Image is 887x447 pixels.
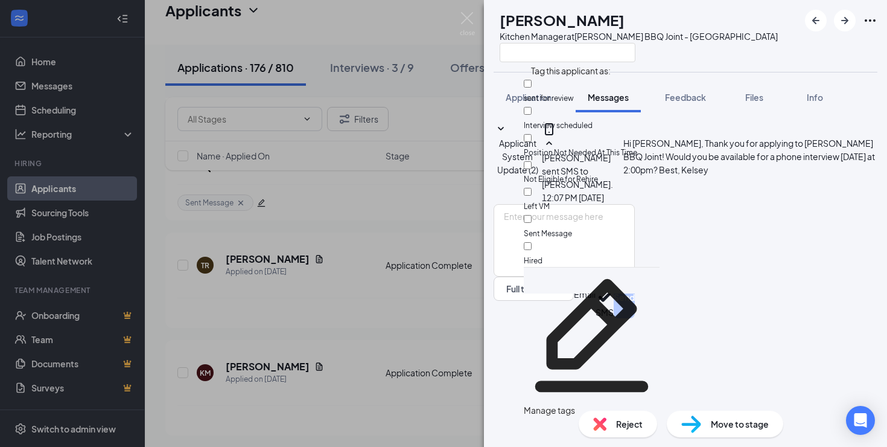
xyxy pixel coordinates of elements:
[807,92,823,103] span: Info
[524,148,637,157] span: Position Not Needed At This Time
[809,13,823,28] svg: ArrowLeftNew
[745,92,763,103] span: Files
[524,229,572,238] span: Sent Message
[524,202,550,211] span: Left VM
[524,80,532,88] input: sent for review
[494,122,542,176] button: SmallChevronDownApplicant System Update (2)
[524,161,532,169] input: Not Eligible for Rehire
[863,13,877,28] svg: Ellipses
[805,10,827,31] button: ArrowLeftNew
[846,406,875,435] div: Open Intercom Messenger
[623,138,875,175] span: Hi [PERSON_NAME], Thank you for applying to [PERSON_NAME] BBQ Joint! Would you be available for a...
[524,256,542,265] span: Hired
[838,13,852,28] svg: ArrowRight
[494,122,508,137] svg: SmallChevronDown
[834,10,856,31] button: ArrowRight
[524,134,532,142] input: Position Not Needed At This Time
[524,107,532,115] input: Interview scheduled
[524,215,532,223] input: Sent Message
[524,58,618,79] span: Tag this applicant as:
[616,417,643,431] span: Reject
[524,94,574,103] span: sent for review
[524,121,593,130] span: Interview scheduled
[524,404,660,417] div: Manage tags
[524,242,532,250] input: Hired
[665,92,706,103] span: Feedback
[497,138,538,175] span: Applicant System Update (2)
[524,175,598,184] span: Not Eligible for Rehire
[524,188,532,196] input: Left VM
[711,417,769,431] span: Move to stage
[500,30,778,42] div: Kitchen Manager at [PERSON_NAME] BBQ Joint - [GEOGRAPHIC_DATA]
[494,277,574,301] button: Full text editorPen
[500,10,625,30] h1: [PERSON_NAME]
[524,268,660,404] svg: Pencil
[506,92,552,103] span: Application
